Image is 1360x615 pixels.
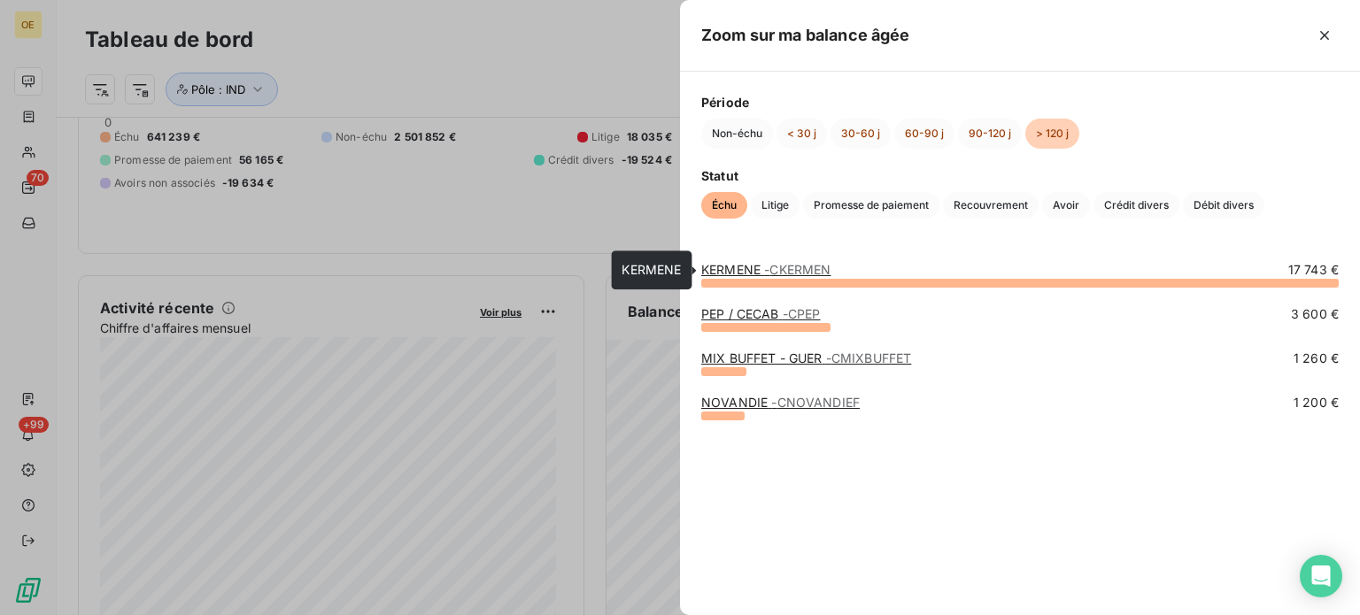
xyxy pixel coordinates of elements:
[701,306,821,321] a: PEP / CECAB
[783,306,821,321] span: - CPEP
[1025,119,1079,149] button: > 120 j
[764,262,831,277] span: - CKERMEN
[831,119,891,149] button: 30-60 j
[894,119,954,149] button: 60-90 j
[771,395,860,410] span: - CNOVANDIEF
[701,192,747,219] button: Échu
[1300,555,1342,597] div: Open Intercom Messenger
[777,119,827,149] button: < 30 j
[701,262,831,277] a: KERMENE
[701,23,910,48] h5: Zoom sur ma balance âgée
[826,350,912,365] span: - CMIXBUFFET
[1294,350,1339,367] span: 1 260 €
[1288,261,1339,279] span: 17 743 €
[622,262,681,277] span: KERMENE
[1183,192,1264,219] button: Débit divers
[1291,305,1339,323] span: 3 600 €
[701,166,1339,185] span: Statut
[751,192,800,219] button: Litige
[701,93,1339,111] span: Période
[701,395,860,410] a: NOVANDIE
[958,119,1022,149] button: 90-120 j
[803,192,939,219] button: Promesse de paiement
[701,350,911,365] a: MIX BUFFET - GUER
[1093,192,1179,219] button: Crédit divers
[701,119,773,149] button: Non-échu
[1294,394,1339,411] span: 1 200 €
[943,192,1039,219] button: Recouvrement
[1042,192,1090,219] button: Avoir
